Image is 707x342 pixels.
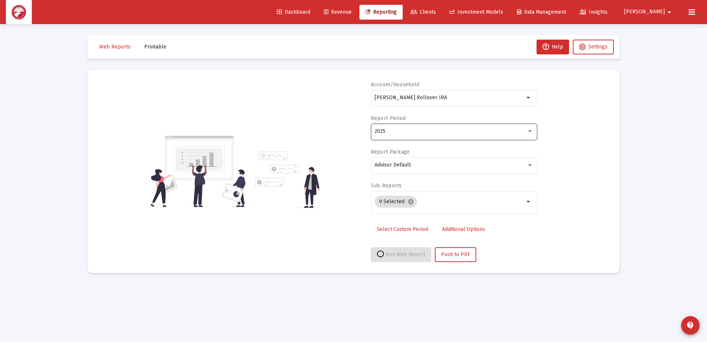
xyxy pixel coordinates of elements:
a: Revenue [318,5,358,20]
button: Push to PDF [435,247,476,262]
img: reporting [149,135,251,208]
span: Printable [144,44,166,50]
span: Dashboard [277,9,310,15]
mat-icon: cancel [407,198,414,205]
span: Revenue [324,9,352,15]
a: Data Management [511,5,572,20]
img: Dashboard [11,5,26,20]
a: Dashboard [271,5,316,20]
button: [PERSON_NAME] [615,4,683,19]
span: Investment Models [450,9,503,15]
span: Select Custom Period [377,226,428,232]
span: Clients [410,9,436,15]
span: Advisor Default [375,162,411,168]
button: Settings [573,40,614,54]
mat-chip-list: Selection [375,194,524,209]
a: Insights [574,5,613,20]
span: Help [542,44,563,50]
button: Printable [138,40,172,54]
a: Reporting [359,5,403,20]
mat-icon: contact_support [686,321,695,330]
a: Clients [405,5,442,20]
button: Web Reports [93,40,136,54]
span: Insights [580,9,608,15]
input: Search or select an account or household [375,95,524,101]
span: Run Web Report [377,251,425,258]
span: [PERSON_NAME] [624,9,665,15]
label: Report Period [371,115,406,121]
span: Data Management [517,9,566,15]
span: 2025 [375,128,385,134]
span: Settings [588,44,608,50]
button: Run Web Report [371,247,431,262]
label: Sub Reports [371,182,402,189]
a: Investment Models [444,5,509,20]
span: Push to PDF [441,251,470,258]
mat-chip: 9 Selected [375,196,417,208]
span: Reporting [365,9,397,15]
button: Help [537,40,569,54]
label: Account/Household [371,81,420,88]
span: Web Reports [99,44,131,50]
span: Additional Options [442,226,485,232]
mat-icon: arrow_drop_down [665,5,674,20]
mat-icon: arrow_drop_down [524,197,533,206]
mat-icon: arrow_drop_down [524,93,533,102]
img: reporting-alt [255,151,320,208]
label: Report Package [371,149,410,155]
